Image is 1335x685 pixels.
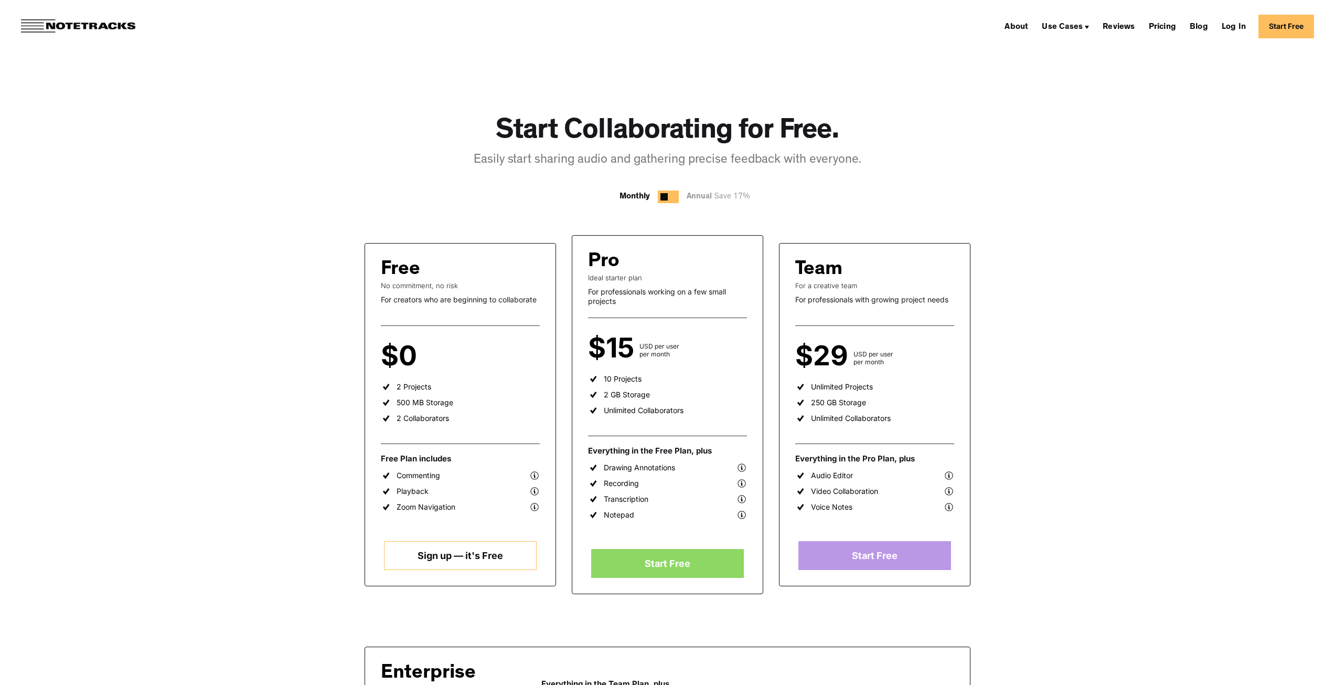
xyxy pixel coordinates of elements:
div: Zoom Navigation [397,502,455,512]
a: Start Free [798,541,950,570]
div: For a creative team [795,281,954,290]
div: Use Cases [1038,18,1093,35]
div: Enterprise [381,663,515,685]
div: 500 MB Storage [397,398,453,407]
a: Sign up — it's Free [384,541,536,570]
div: $0 [381,347,422,366]
div: No commitment, no risk [381,281,540,290]
div: Transcription [604,494,648,504]
div: Video Collaboration [811,487,878,496]
div: $15 [588,339,639,358]
a: Reviews [1098,18,1139,35]
a: Log In [1217,18,1250,35]
span: Save 17% [712,193,750,201]
div: Unlimited Projects [811,382,873,392]
div: Use Cases [1042,23,1083,31]
div: Free [381,259,420,281]
div: Unlimited Collaborators [604,406,683,415]
a: Start Free [591,549,743,578]
div: 10 Projects [604,374,642,384]
div: $29 [795,347,853,366]
div: Ideal starter plan [588,273,747,282]
div: Recording [604,479,639,488]
div: Monthly [620,191,650,203]
div: 2 GB Storage [604,390,650,399]
div: Drawing Annotations [604,463,675,472]
div: Everything in the Pro Plan, plus [795,454,954,464]
div: Playback [397,487,429,496]
div: 2 Projects [397,382,431,392]
div: Everything in the Free Plan, plus [588,446,747,456]
div: Voice Notes [811,502,852,512]
a: Pricing [1145,18,1180,35]
div: Unlimited Collaborators [811,414,891,423]
div: For professionals with growing project needs [795,295,954,304]
div: Free Plan includes [381,454,540,464]
div: For professionals working on a few small projects [588,287,747,305]
a: Start Free [1258,15,1314,38]
a: About [1000,18,1032,35]
div: Commenting [397,471,440,480]
div: 2 Collaborators [397,414,449,423]
div: Notepad [604,510,634,520]
div: Annual [687,191,755,204]
div: Easily start sharing audio and gathering precise feedback with everyone. [474,152,861,170]
div: Team [795,259,842,281]
div: 250 GB Storage [811,398,866,407]
div: USD per user per month [639,342,679,358]
div: Pro [588,251,620,273]
div: Audio Editor [811,471,853,480]
h1: Start Collaborating for Free. [496,115,839,150]
div: per user per month [422,350,453,366]
div: For creators who are beginning to collaborate [381,295,540,304]
div: USD per user per month [853,350,893,366]
a: Blog [1186,18,1212,35]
